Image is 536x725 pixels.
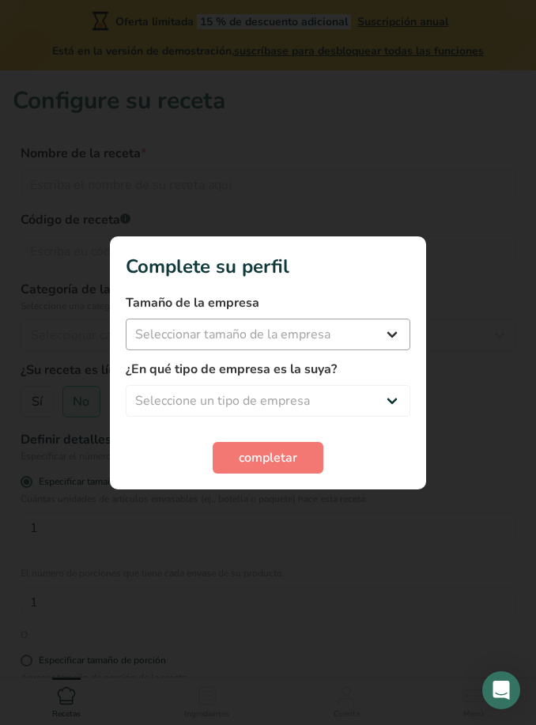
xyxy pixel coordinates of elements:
div: Open Intercom Messenger [482,671,520,709]
label: Tamaño de la empresa [126,293,410,312]
span: completar [239,448,297,467]
button: completar [213,442,323,474]
label: ¿En qué tipo de empresa es la suya? [126,360,410,379]
h1: Complete su perfil [126,252,410,281]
